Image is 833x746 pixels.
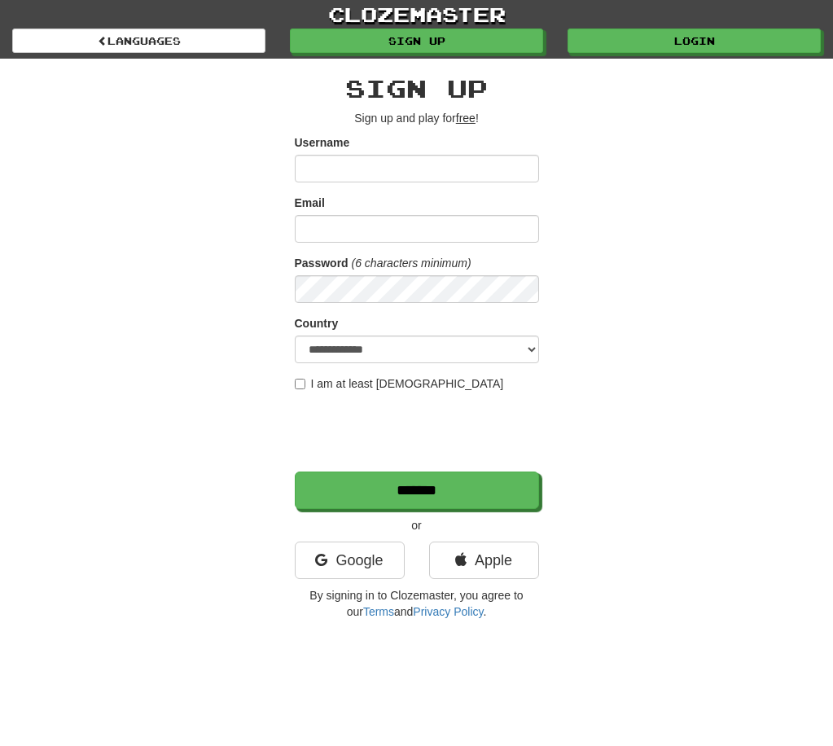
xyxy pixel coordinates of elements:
[295,542,405,579] a: Google
[429,542,539,579] a: Apple
[290,29,543,53] a: Sign up
[413,605,483,618] a: Privacy Policy
[295,315,339,331] label: Country
[295,195,325,211] label: Email
[295,110,539,126] p: Sign up and play for !
[295,379,305,389] input: I am at least [DEMOGRAPHIC_DATA]
[295,400,542,463] iframe: reCAPTCHA
[295,517,539,533] p: or
[363,605,394,618] a: Terms
[295,134,350,151] label: Username
[568,29,821,53] a: Login
[352,257,471,270] em: (6 characters minimum)
[295,587,539,620] p: By signing in to Clozemaster, you agree to our and .
[295,375,504,392] label: I am at least [DEMOGRAPHIC_DATA]
[12,29,265,53] a: Languages
[295,255,349,271] label: Password
[456,112,476,125] u: free
[295,75,539,102] h2: Sign up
